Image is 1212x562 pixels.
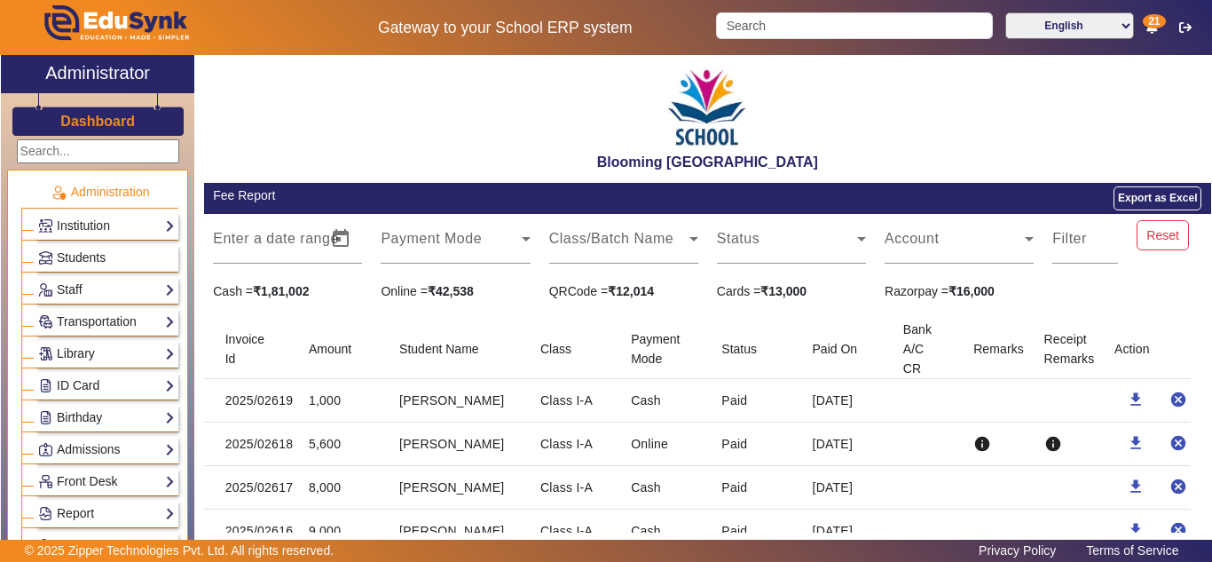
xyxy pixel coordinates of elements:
mat-cell: [DATE] [799,510,889,553]
a: Terms of Service [1077,539,1187,562]
mat-cell: 5,600 [295,423,385,466]
strong: ₹42,538 [428,284,474,298]
div: Fee Report [213,186,698,205]
mat-icon: cancel [1169,478,1187,495]
strong: ₹16,000 [948,284,995,298]
span: Inventory [57,538,108,552]
div: Student Name [399,339,495,359]
mat-cell: [DATE] [799,423,889,466]
mat-icon: info [973,435,991,453]
h5: Gateway to your School ERP system [313,19,698,37]
mat-icon: download [1127,478,1145,495]
div: Status [721,339,757,359]
p: Administration [21,183,178,202]
mat-cell: [PERSON_NAME] [385,510,526,553]
mat-cell: Class I-A [526,423,617,466]
mat-cell: Cash [617,379,707,423]
div: Paid On [813,339,858,359]
div: Paid On [813,339,874,359]
mat-cell: Class I-A [526,466,617,510]
mat-cell: Cash [617,466,707,510]
mat-icon: info [1044,435,1062,453]
strong: ₹12,014 [608,284,654,298]
div: Invoice Id [225,329,267,368]
mat-cell: [DATE] [799,466,889,510]
div: Amount [309,339,351,359]
mat-label: Enter a date range [213,231,339,246]
p: © 2025 Zipper Technologies Pvt. Ltd. All rights reserved. [25,542,334,560]
div: Class [540,339,571,359]
mat-cell: [PERSON_NAME] [385,423,526,466]
div: Invoice Id [225,329,280,368]
img: 3e5c6726-73d6-4ac3-b917-621554bbe9c3 [663,59,752,154]
mat-cell: Class I-A [526,379,617,423]
a: Inventory [38,535,175,556]
div: Razorpay = [876,282,1043,301]
mat-header-cell: Bank A/C CR [889,320,959,379]
a: Administrator [1,55,194,93]
mat-icon: download [1127,434,1145,452]
a: Privacy Policy [970,539,1065,562]
mat-cell: 8,000 [295,466,385,510]
button: Export as Excel [1114,186,1201,210]
mat-header-cell: Remarks [959,320,1029,379]
strong: ₹1,81,002 [253,284,310,298]
a: Dashboard [59,112,136,131]
mat-icon: download [1127,391,1145,408]
mat-cell: 9,000 [295,510,385,553]
mat-icon: download [1127,521,1145,539]
img: Administration.png [51,185,67,201]
span: 21 [1143,14,1165,28]
div: Amount [309,339,367,359]
h3: Dashboard [60,113,135,130]
mat-cell: [DATE] [799,379,889,423]
mat-cell: [PERSON_NAME] [385,466,526,510]
mat-header-cell: Action [1100,320,1191,379]
mat-cell: 1,000 [295,379,385,423]
mat-cell: Paid [707,379,798,423]
input: End Date [274,235,316,257]
mat-cell: [PERSON_NAME] [385,379,526,423]
strong: ₹13,000 [760,284,807,298]
h2: Blooming [GEOGRAPHIC_DATA] [204,154,1211,170]
mat-header-cell: Receipt Remarks [1030,320,1100,379]
div: Payment Mode [631,329,696,368]
mat-cell: 2025/02616 [204,510,295,553]
a: Students [38,248,175,268]
div: Student Name [399,339,479,359]
div: Class [540,339,587,359]
mat-label: Status [717,231,759,246]
button: Open calendar [319,218,362,260]
div: Cash = [204,282,372,301]
mat-icon: cancel [1169,391,1187,408]
mat-icon: cancel [1169,521,1187,539]
span: Students [57,250,106,265]
img: Inventory.png [39,539,52,552]
mat-label: Class/Batch Name [549,231,674,246]
mat-cell: Paid [707,510,798,553]
h2: Administrator [45,62,150,83]
mat-cell: 2025/02619 [204,379,295,423]
mat-label: Filter [1052,231,1087,246]
mat-cell: Paid [707,423,798,466]
input: Start Date [213,235,259,257]
mat-cell: Online [617,423,707,466]
mat-cell: 2025/02618 [204,423,295,466]
mat-label: Account [885,231,939,246]
div: Cards = [707,282,875,301]
mat-cell: 2025/02617 [204,466,295,510]
mat-cell: Paid [707,466,798,510]
div: Payment Mode [631,329,684,368]
img: Students.png [39,251,52,265]
div: Status [721,339,773,359]
div: QRCode = [539,282,707,301]
div: Online = [372,282,539,301]
button: Reset [1137,220,1190,250]
input: Search... [17,139,179,163]
input: Search [716,12,992,39]
mat-cell: Cash [617,510,707,553]
mat-icon: cancel [1169,434,1187,452]
mat-label: Payment Mode [381,231,482,246]
mat-cell: Class I-A [526,510,617,553]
